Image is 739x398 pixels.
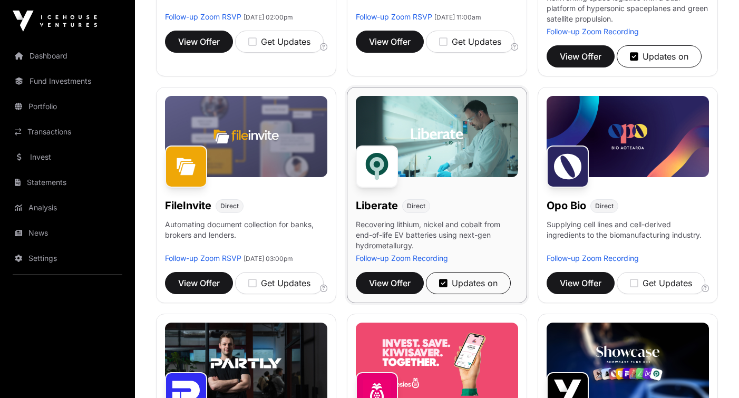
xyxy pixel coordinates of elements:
[244,13,293,21] span: [DATE] 02:00pm
[13,11,97,32] img: Icehouse Ventures Logo
[439,35,501,48] div: Get Updates
[560,277,601,289] span: View Offer
[547,219,709,240] p: Supplying cell lines and cell-derived ingredients to the biomanufacturing industry.
[165,31,233,53] button: View Offer
[8,70,127,93] a: Fund Investments
[547,45,615,67] button: View Offer
[356,272,424,294] button: View Offer
[165,96,327,177] img: File-Invite-Banner.jpg
[8,120,127,143] a: Transactions
[235,31,324,53] button: Get Updates
[244,255,293,263] span: [DATE] 03:00pm
[235,272,324,294] button: Get Updates
[165,272,233,294] button: View Offer
[178,35,220,48] span: View Offer
[8,221,127,245] a: News
[560,50,601,63] span: View Offer
[356,31,424,53] button: View Offer
[356,96,518,177] img: Liberate-Banner.jpg
[547,198,586,213] h1: Opo Bio
[165,12,241,21] a: Follow-up Zoom RSVP
[617,272,705,294] button: Get Updates
[426,272,511,294] button: Updates on
[356,219,518,253] p: Recovering lithium, nickel and cobalt from end-of-life EV batteries using next-gen hydrometallurgy.
[178,277,220,289] span: View Offer
[547,254,639,263] a: Follow-up Zoom Recording
[356,12,432,21] a: Follow-up Zoom RSVP
[165,198,211,213] h1: FileInvite
[248,35,310,48] div: Get Updates
[8,44,127,67] a: Dashboard
[165,254,241,263] a: Follow-up Zoom RSVP
[617,45,702,67] button: Updates on
[8,171,127,194] a: Statements
[434,13,481,21] span: [DATE] 11:00am
[547,96,709,177] img: Opo-Bio-Banner.jpg
[439,277,498,289] div: Updates on
[686,347,739,398] iframe: Chat Widget
[165,219,327,253] p: Automating document collection for banks, brokers and lenders.
[369,277,411,289] span: View Offer
[407,202,425,210] span: Direct
[595,202,614,210] span: Direct
[369,35,411,48] span: View Offer
[630,50,688,63] div: Updates on
[165,145,207,188] img: FileInvite
[8,196,127,219] a: Analysis
[426,31,514,53] button: Get Updates
[356,254,448,263] a: Follow-up Zoom Recording
[630,277,692,289] div: Get Updates
[547,272,615,294] button: View Offer
[220,202,239,210] span: Direct
[547,145,589,188] img: Opo Bio
[356,145,398,188] img: Liberate
[8,247,127,270] a: Settings
[8,95,127,118] a: Portfolio
[356,198,398,213] h1: Liberate
[547,27,639,36] a: Follow-up Zoom Recording
[248,277,310,289] div: Get Updates
[8,145,127,169] a: Invest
